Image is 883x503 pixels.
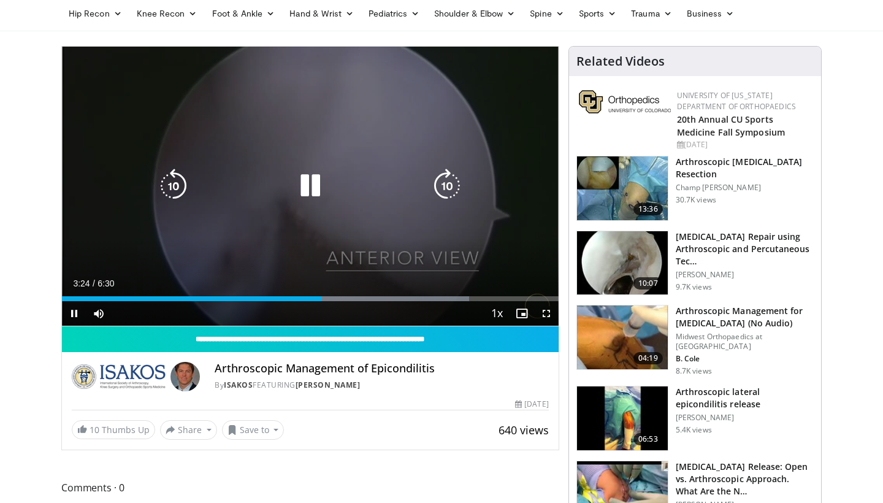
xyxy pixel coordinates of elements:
button: Enable picture-in-picture mode [510,301,534,326]
img: 355603a8-37da-49b6-856f-e00d7e9307d3.png.150x105_q85_autocrop_double_scale_upscale_version-0.2.png [579,90,671,113]
h3: [MEDICAL_DATA] Repair using Arthroscopic and Percutaneous Tec… [676,231,814,267]
span: 6:30 [97,278,114,288]
p: B. Cole [676,354,814,364]
span: 04:19 [633,352,663,364]
h3: Arthroscopic Management for [MEDICAL_DATA] (No Audio) [676,305,814,329]
button: Share [160,420,217,440]
a: ISAKOS [224,380,253,390]
a: Hip Recon [61,1,129,26]
img: 1004753_3.png.150x105_q85_crop-smart_upscale.jpg [577,156,668,220]
a: 13:36 Arthroscopic [MEDICAL_DATA] Resection Champ [PERSON_NAME] 30.7K views [576,156,814,221]
img: lat_ep_3.png.150x105_q85_crop-smart_upscale.jpg [577,231,668,295]
span: 06:53 [633,433,663,445]
a: Hand & Wrist [282,1,361,26]
a: 10 Thumbs Up [72,420,155,439]
h3: [MEDICAL_DATA] Release: Open vs. Arthroscopic Approach. What Are the N… [676,461,814,497]
button: Pause [62,301,86,326]
span: / [93,278,95,288]
span: 13:36 [633,203,663,215]
a: 04:19 Arthroscopic Management for [MEDICAL_DATA] (No Audio) Midwest Orthopaedics at [GEOGRAPHIC_D... [576,305,814,376]
a: Spine [522,1,571,26]
a: [PERSON_NAME] [296,380,361,390]
img: 38897_0000_3.png.150x105_q85_crop-smart_upscale.jpg [577,305,668,369]
div: [DATE] [677,139,811,150]
a: 06:53 Arthroscopic lateral epicondilitis release [PERSON_NAME] 5.4K views [576,386,814,451]
h4: Arthroscopic Management of Epicondilitis [215,362,548,375]
button: Mute [86,301,111,326]
img: ISAKOS [72,362,166,391]
p: Midwest Orthopaedics at [GEOGRAPHIC_DATA] [676,332,814,351]
a: Pediatrics [361,1,427,26]
h3: Arthroscopic lateral epicondilitis release [676,386,814,410]
video-js: Video Player [62,47,559,326]
div: Progress Bar [62,296,559,301]
img: 284983_0000_1.png.150x105_q85_crop-smart_upscale.jpg [577,386,668,450]
span: Comments 0 [61,480,559,496]
a: Trauma [624,1,679,26]
span: 3:24 [73,278,90,288]
h3: Arthroscopic [MEDICAL_DATA] Resection [676,156,814,180]
button: Playback Rate [485,301,510,326]
a: Sports [571,1,624,26]
p: Champ [PERSON_NAME] [676,183,814,193]
span: 640 views [499,423,549,437]
span: 10:07 [633,277,663,290]
a: 20th Annual CU Sports Medicine Fall Symposium [677,113,785,138]
button: Fullscreen [534,301,559,326]
h4: Related Videos [576,54,665,69]
a: Foot & Ankle [205,1,283,26]
a: Knee Recon [129,1,205,26]
p: 5.4K views [676,425,712,435]
p: 9.7K views [676,282,712,292]
span: 10 [90,424,99,436]
a: Business [679,1,742,26]
p: [PERSON_NAME] [676,270,814,280]
div: By FEATURING [215,380,548,391]
img: Avatar [170,362,200,391]
button: Save to [222,420,285,440]
p: 30.7K views [676,195,716,205]
p: [PERSON_NAME] [676,413,814,423]
a: 10:07 [MEDICAL_DATA] Repair using Arthroscopic and Percutaneous Tec… [PERSON_NAME] 9.7K views [576,231,814,296]
p: 8.7K views [676,366,712,376]
div: [DATE] [515,399,548,410]
a: University of [US_STATE] Department of Orthopaedics [677,90,796,112]
a: Shoulder & Elbow [427,1,522,26]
